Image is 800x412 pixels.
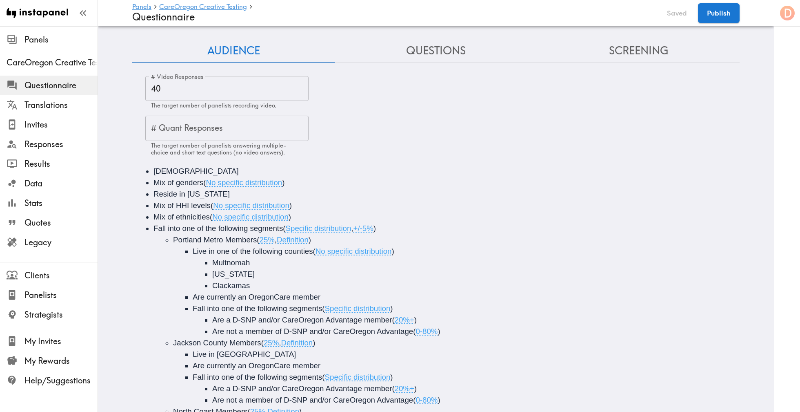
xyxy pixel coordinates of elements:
[132,11,656,23] h4: Questionnaire
[279,338,281,347] span: ,
[414,316,417,324] span: )
[24,237,98,248] span: Legacy
[353,224,373,233] span: +/-5%
[24,119,98,130] span: Invites
[325,304,391,313] span: Specific distribution
[212,396,413,404] span: Are not a member of D-SNP and/or CareOregon Advantage
[395,316,414,324] span: 20%+
[260,235,275,244] span: 25%
[24,375,98,386] span: Help/Suggestions
[151,102,276,109] span: The target number of panelists recording video.
[213,201,289,210] span: No specific distribution
[24,289,98,301] span: Panelists
[373,224,376,233] span: )
[257,235,259,244] span: (
[325,373,391,381] span: Specific distribution
[153,213,210,221] span: Mix of ethnicities
[206,178,282,187] span: No specific distribution
[153,167,239,175] span: [DEMOGRAPHIC_DATA]
[24,355,98,367] span: My Rewards
[212,270,255,278] span: [US_STATE]
[132,3,151,11] a: Panels
[24,197,98,209] span: Stats
[153,178,203,187] span: Mix of genders
[24,336,98,347] span: My Invites
[212,384,392,393] span: Are a D-SNP and/or CareOregon Advantage member
[212,258,250,267] span: Multnomah
[537,39,740,63] button: Screening
[289,201,292,210] span: )
[151,142,286,156] span: The target number of panelists answering multiple-choice and short text questions (no video answe...
[193,304,322,313] span: Fall into one of the following segments
[193,361,320,370] span: Are currently an OregonCare member
[413,396,416,404] span: (
[203,178,206,187] span: (
[391,247,394,255] span: )
[173,338,261,347] span: Jackson County Members
[24,178,98,189] span: Data
[212,213,289,221] span: No specific distribution
[132,39,740,63] div: Questionnaire Audience/Questions/Screening Tab Navigation
[413,327,416,336] span: (
[24,217,98,228] span: Quotes
[24,309,98,320] span: Strategists
[193,350,296,358] span: Live in [GEOGRAPHIC_DATA]
[24,34,98,45] span: Panels
[784,6,792,20] span: D
[193,293,320,301] span: Are currently an OregonCare member
[211,201,213,210] span: (
[281,338,313,347] span: Definition
[210,213,212,221] span: (
[153,224,283,233] span: Fall into one of the following segments
[153,190,230,198] span: Reside in [US_STATE]
[193,247,313,255] span: Live in one of the following counties
[282,178,284,187] span: )
[322,373,324,381] span: (
[316,247,392,255] span: No specific distribution
[322,304,324,313] span: (
[264,338,279,347] span: 25%
[438,327,440,336] span: )
[212,281,250,290] span: Clackamas
[159,3,247,11] a: CareOregon Creative Testing
[698,3,740,23] button: Publish
[313,247,316,255] span: (
[351,224,353,233] span: ,
[286,224,351,233] span: Specific distribution
[24,99,98,111] span: Translations
[289,213,291,221] span: )
[390,304,393,313] span: )
[24,80,98,91] span: Questionnaire
[395,384,414,393] span: 20%+
[212,316,392,324] span: Are a D-SNP and/or CareOregon Advantage member
[173,235,257,244] span: Portland Metro Members
[24,158,98,170] span: Results
[132,39,335,63] button: Audience
[7,57,98,68] span: CareOregon Creative Testing
[779,5,796,21] button: D
[24,139,98,150] span: Responses
[392,316,394,324] span: (
[416,327,438,336] span: 0-80%
[390,373,393,381] span: )
[416,396,438,404] span: 0-80%
[283,224,285,233] span: (
[212,327,413,336] span: Are not a member of D-SNP and/or CareOregon Advantage
[275,235,277,244] span: ,
[24,270,98,281] span: Clients
[392,384,394,393] span: (
[153,201,211,210] span: Mix of HHI levels
[193,373,322,381] span: Fall into one of the following segments
[438,396,440,404] span: )
[313,338,315,347] span: )
[261,338,264,347] span: (
[335,39,537,63] button: Questions
[277,235,309,244] span: Definition
[309,235,311,244] span: )
[414,384,417,393] span: )
[151,72,204,81] label: # Video Responses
